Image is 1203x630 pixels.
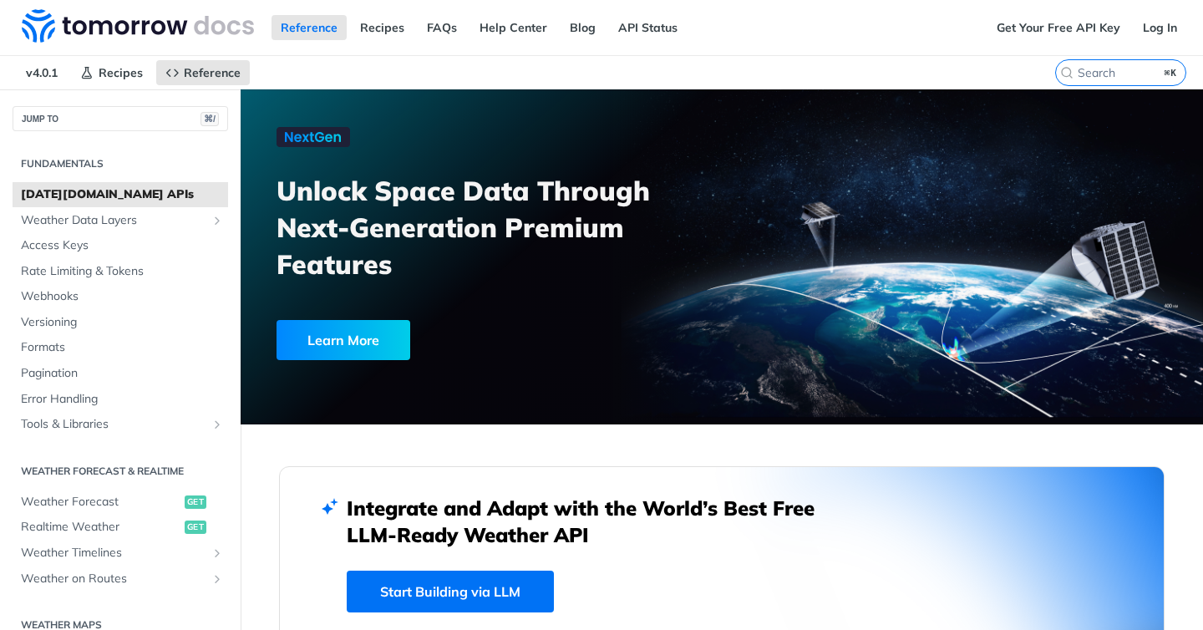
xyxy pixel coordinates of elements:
[347,495,840,548] h2: Integrate and Adapt with the World’s Best Free LLM-Ready Weather API
[277,320,410,360] div: Learn More
[21,263,224,280] span: Rate Limiting & Tokens
[71,60,152,85] a: Recipes
[13,490,228,515] a: Weather Forecastget
[13,412,228,437] a: Tools & LibrariesShow subpages for Tools & Libraries
[13,284,228,309] a: Webhooks
[272,15,347,40] a: Reference
[211,572,224,586] button: Show subpages for Weather on Routes
[418,15,466,40] a: FAQs
[1160,64,1181,81] kbd: ⌘K
[211,214,224,227] button: Show subpages for Weather Data Layers
[277,127,350,147] img: NextGen
[21,365,224,382] span: Pagination
[99,65,143,80] span: Recipes
[21,391,224,408] span: Error Handling
[21,237,224,254] span: Access Keys
[21,186,224,203] span: [DATE][DOMAIN_NAME] APIs
[13,208,228,233] a: Weather Data LayersShow subpages for Weather Data Layers
[21,545,206,561] span: Weather Timelines
[21,519,180,536] span: Realtime Weather
[13,464,228,479] h2: Weather Forecast & realtime
[561,15,605,40] a: Blog
[470,15,556,40] a: Help Center
[156,60,250,85] a: Reference
[185,521,206,534] span: get
[21,571,206,587] span: Weather on Routes
[184,65,241,80] span: Reference
[347,571,554,612] a: Start Building via LLM
[22,9,254,43] img: Tomorrow.io Weather API Docs
[987,15,1129,40] a: Get Your Free API Key
[200,112,219,126] span: ⌘/
[13,182,228,207] a: [DATE][DOMAIN_NAME] APIs
[1134,15,1186,40] a: Log In
[13,156,228,171] h2: Fundamentals
[13,335,228,360] a: Formats
[13,361,228,386] a: Pagination
[351,15,414,40] a: Recipes
[13,541,228,566] a: Weather TimelinesShow subpages for Weather Timelines
[21,416,206,433] span: Tools & Libraries
[21,314,224,331] span: Versioning
[13,233,228,258] a: Access Keys
[211,546,224,560] button: Show subpages for Weather Timelines
[609,15,687,40] a: API Status
[277,320,647,360] a: Learn More
[1060,66,1074,79] svg: Search
[17,60,67,85] span: v4.0.1
[21,288,224,305] span: Webhooks
[21,494,180,511] span: Weather Forecast
[13,106,228,131] button: JUMP TO⌘/
[21,339,224,356] span: Formats
[211,418,224,431] button: Show subpages for Tools & Libraries
[13,310,228,335] a: Versioning
[185,495,206,509] span: get
[13,387,228,412] a: Error Handling
[13,515,228,540] a: Realtime Weatherget
[13,259,228,284] a: Rate Limiting & Tokens
[13,566,228,592] a: Weather on RoutesShow subpages for Weather on Routes
[21,212,206,229] span: Weather Data Layers
[277,172,740,282] h3: Unlock Space Data Through Next-Generation Premium Features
